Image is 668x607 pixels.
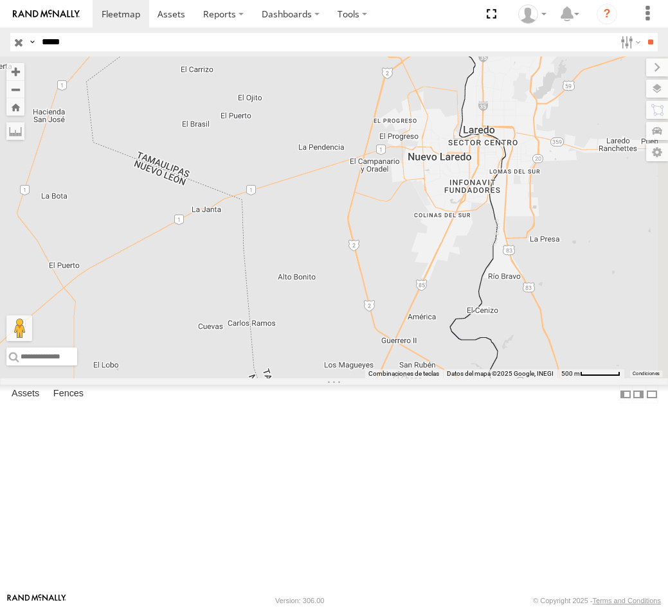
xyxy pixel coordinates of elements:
label: Measure [6,122,24,140]
button: Zoom in [6,63,24,80]
label: Search Filter Options [615,33,643,51]
label: Assets [5,385,46,403]
i: ? [597,4,617,24]
div: Version: 306.00 [275,597,324,604]
a: Terms and Conditions [593,597,661,604]
button: Zoom Home [6,98,24,116]
div: Josue Jimenez [514,4,551,24]
button: Escala del mapa: 500 m por 59 píxeles [557,369,624,378]
button: Combinaciones de teclas [368,369,439,378]
button: Arrastra el hombrecito naranja al mapa para abrir Street View [6,315,32,341]
div: © Copyright 2025 - [533,597,661,604]
span: Datos del mapa ©2025 Google, INEGI [447,370,554,377]
button: Zoom out [6,80,24,98]
label: Dock Summary Table to the Right [632,385,645,403]
a: Condiciones (se abre en una nueva pestaña) [633,371,660,376]
label: Fences [47,385,90,403]
label: Search Query [27,33,37,51]
label: Map Settings [646,143,668,161]
label: Dock Summary Table to the Left [619,385,632,403]
img: rand-logo.svg [13,10,80,19]
label: Hide Summary Table [645,385,658,403]
a: Visit our Website [7,594,66,607]
span: 500 m [561,370,580,377]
